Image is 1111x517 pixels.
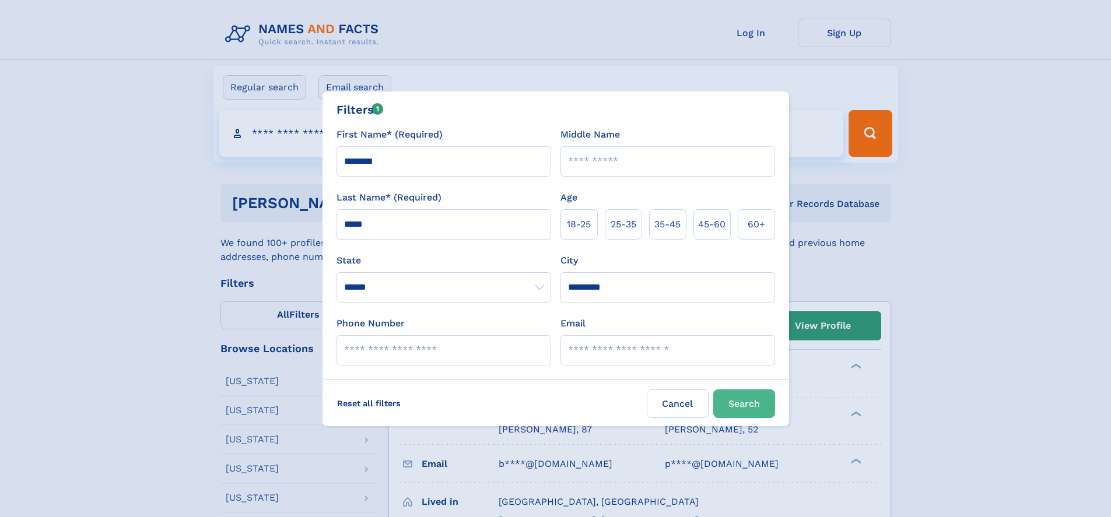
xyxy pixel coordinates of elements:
[647,389,709,418] label: Cancel
[654,217,681,231] span: 35‑45
[748,217,765,231] span: 60+
[698,217,726,231] span: 45‑60
[611,217,636,231] span: 25‑35
[337,128,443,142] label: First Name* (Required)
[567,217,591,231] span: 18‑25
[560,316,586,330] label: Email
[337,316,405,330] label: Phone Number
[560,254,578,268] label: City
[560,191,577,205] label: Age
[713,389,775,418] button: Search
[560,128,620,142] label: Middle Name
[330,389,408,417] label: Reset all filters
[337,191,441,205] label: Last Name* (Required)
[337,101,384,118] div: Filters
[337,254,551,268] label: State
